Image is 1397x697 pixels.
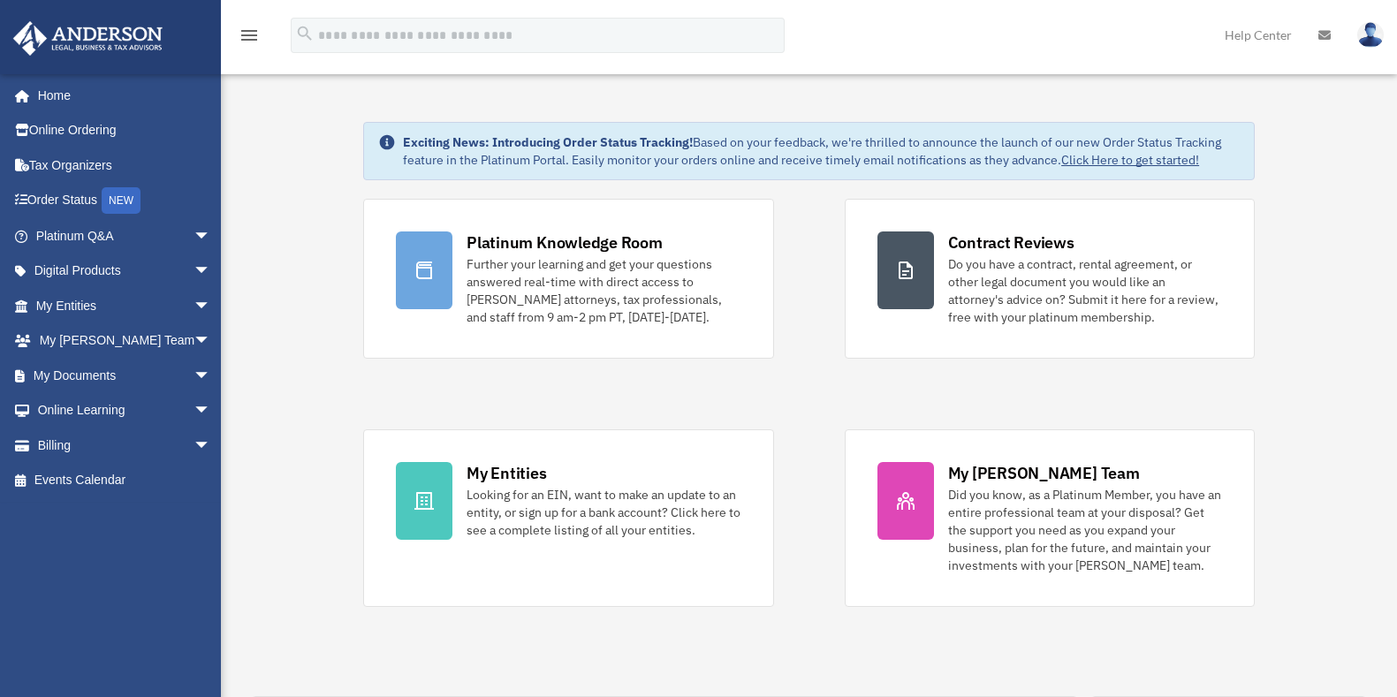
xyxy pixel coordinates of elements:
[12,393,238,428] a: Online Learningarrow_drop_down
[194,323,229,360] span: arrow_drop_down
[12,323,238,359] a: My [PERSON_NAME] Teamarrow_drop_down
[1357,22,1384,48] img: User Pic
[12,218,238,254] a: Platinum Q&Aarrow_drop_down
[363,199,773,359] a: Platinum Knowledge Room Further your learning and get your questions answered real-time with dire...
[948,462,1140,484] div: My [PERSON_NAME] Team
[194,393,229,429] span: arrow_drop_down
[239,25,260,46] i: menu
[12,183,238,219] a: Order StatusNEW
[467,231,663,254] div: Platinum Knowledge Room
[194,288,229,324] span: arrow_drop_down
[403,134,693,150] strong: Exciting News: Introducing Order Status Tracking!
[194,358,229,394] span: arrow_drop_down
[194,254,229,290] span: arrow_drop_down
[1061,152,1199,168] a: Click Here to get started!
[948,486,1222,574] div: Did you know, as a Platinum Member, you have an entire professional team at your disposal? Get th...
[12,288,238,323] a: My Entitiesarrow_drop_down
[12,358,238,393] a: My Documentsarrow_drop_down
[295,24,315,43] i: search
[363,429,773,607] a: My Entities Looking for an EIN, want to make an update to an entity, or sign up for a bank accoun...
[845,429,1255,607] a: My [PERSON_NAME] Team Did you know, as a Platinum Member, you have an entire professional team at...
[194,218,229,254] span: arrow_drop_down
[102,187,140,214] div: NEW
[467,462,546,484] div: My Entities
[12,113,238,148] a: Online Ordering
[12,428,238,463] a: Billingarrow_drop_down
[948,231,1074,254] div: Contract Reviews
[12,78,229,113] a: Home
[12,148,238,183] a: Tax Organizers
[239,31,260,46] a: menu
[845,199,1255,359] a: Contract Reviews Do you have a contract, rental agreement, or other legal document you would like...
[467,486,740,539] div: Looking for an EIN, want to make an update to an entity, or sign up for a bank account? Click her...
[12,254,238,289] a: Digital Productsarrow_drop_down
[467,255,740,326] div: Further your learning and get your questions answered real-time with direct access to [PERSON_NAM...
[403,133,1240,169] div: Based on your feedback, we're thrilled to announce the launch of our new Order Status Tracking fe...
[194,428,229,464] span: arrow_drop_down
[8,21,168,56] img: Anderson Advisors Platinum Portal
[948,255,1222,326] div: Do you have a contract, rental agreement, or other legal document you would like an attorney's ad...
[12,463,238,498] a: Events Calendar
